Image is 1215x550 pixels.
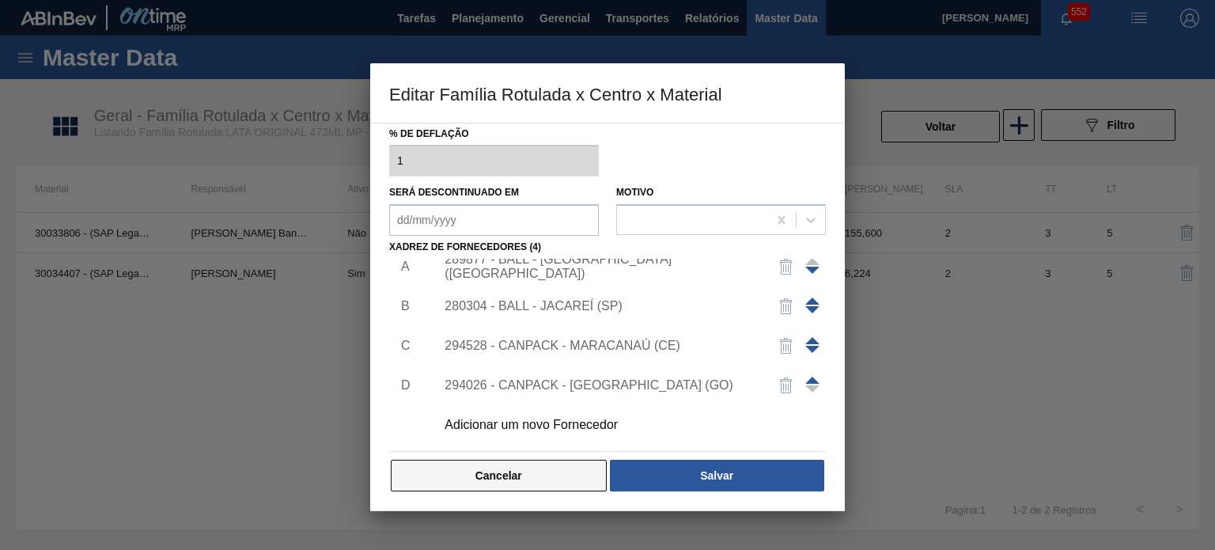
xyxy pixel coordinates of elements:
span: Mover para cima [805,337,819,344]
button: delete-icon [767,248,805,286]
button: Salvar [610,460,824,491]
li: B [389,286,414,326]
span: Mover para cima [805,306,819,313]
button: delete-icon [767,287,805,325]
div: 289877 - BALL - [GEOGRAPHIC_DATA] ([GEOGRAPHIC_DATA]) [445,252,755,281]
li: C [389,326,414,366]
img: delete-icon [777,376,796,395]
label: Será descontinuado em [389,187,519,198]
div: Adicionar um novo Fornecedor [445,418,755,432]
div: 294026 - CANPACK - [GEOGRAPHIC_DATA] (GO) [445,378,755,393]
button: delete-icon [767,327,805,365]
img: delete-icon [777,336,796,355]
img: delete-icon [777,297,796,316]
label: Xadrez de Fornecedores (4) [389,241,541,252]
li: D [389,366,414,405]
span: Mover para cima [805,298,819,305]
span: Mover para cima [805,377,819,384]
label: Motivo [616,187,653,198]
h3: Editar Família Rotulada x Centro x Material [370,63,845,123]
label: % de deflação [389,123,599,146]
button: delete-icon [767,366,805,404]
span: Mover para cima [805,346,819,353]
img: delete-icon [777,257,796,276]
li: A [389,247,414,286]
div: 280304 - BALL - JACAREÍ (SP) [445,299,755,313]
div: 294528 - CANPACK - MARACANAÚ (CE) [445,339,755,353]
span: Mover para cima [805,267,819,274]
input: dd/mm/yyyy [389,204,599,236]
button: Cancelar [391,460,607,491]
